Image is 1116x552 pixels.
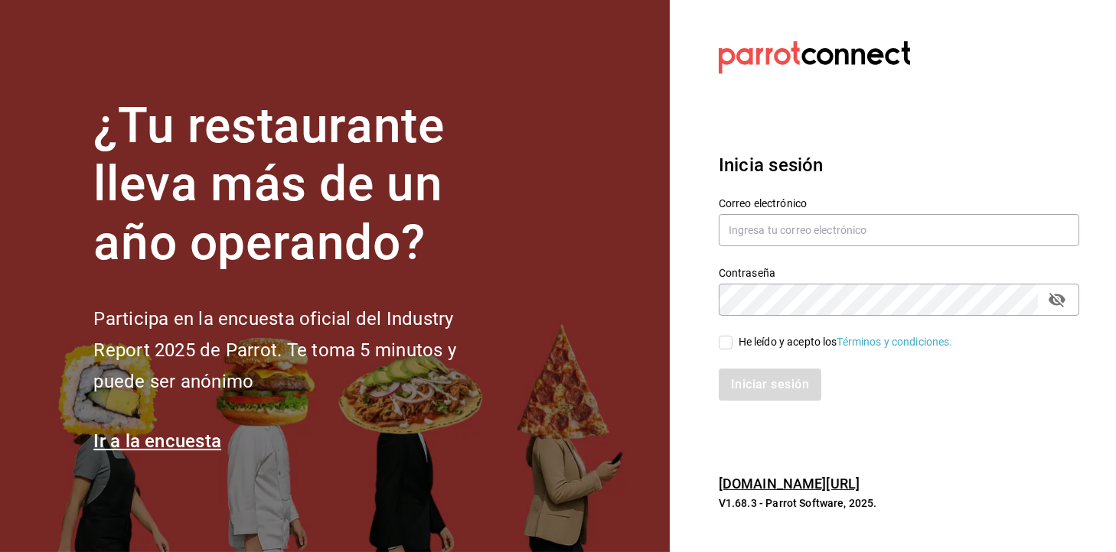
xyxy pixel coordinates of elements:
h3: Inicia sesión [719,151,1079,179]
a: Términos y condiciones. [837,336,953,348]
label: Correo electrónico [719,198,1079,209]
h2: Participa en la encuesta oficial del Industry Report 2025 de Parrot. Te toma 5 minutos y puede se... [93,304,507,397]
label: Contraseña [719,268,1079,278]
button: passwordField [1044,287,1070,313]
h1: ¿Tu restaurante lleva más de un año operando? [93,97,507,273]
div: He leído y acepto los [739,334,953,350]
p: V1.68.3 - Parrot Software, 2025. [719,495,1079,511]
a: Ir a la encuesta [93,430,221,452]
a: [DOMAIN_NAME][URL] [719,476,860,492]
input: Ingresa tu correo electrónico [719,214,1079,246]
